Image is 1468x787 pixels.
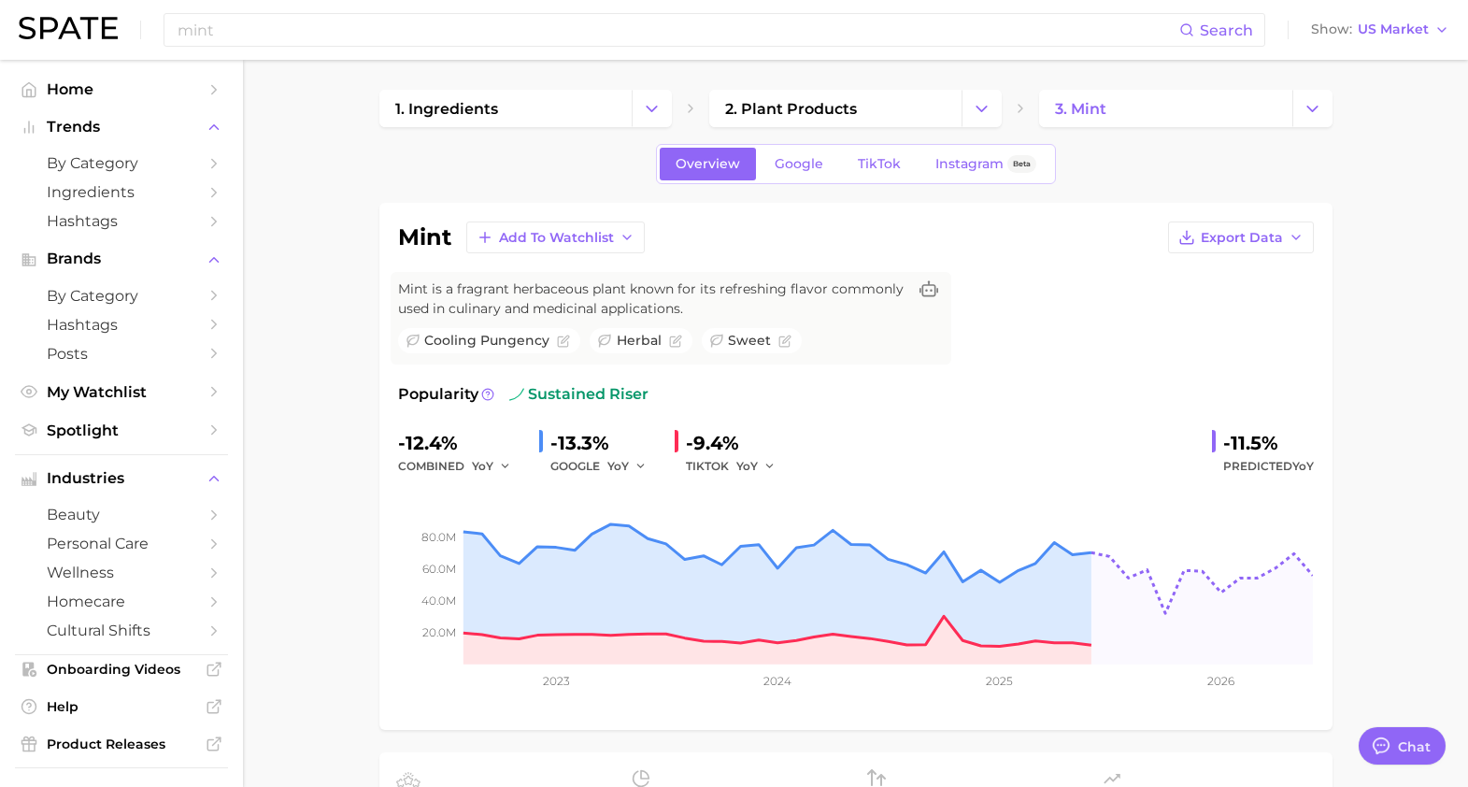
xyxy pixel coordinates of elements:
div: -9.4% [686,428,789,458]
button: Industries [15,465,228,493]
tspan: 2026 [1208,674,1235,688]
span: Ingredients [47,183,196,201]
div: TIKTOK [686,455,789,478]
a: homecare [15,587,228,616]
button: Change Category [1292,90,1333,127]
span: cooling pungency [424,331,549,351]
a: 1. ingredients [379,90,632,127]
button: Brands [15,245,228,273]
button: Trends [15,113,228,141]
button: Change Category [632,90,672,127]
input: Search here for a brand, industry, or ingredient [176,14,1179,46]
span: Industries [47,470,196,487]
span: 3. mint [1055,100,1106,118]
button: Flag as miscategorized or irrelevant [557,335,570,348]
button: Flag as miscategorized or irrelevant [669,335,682,348]
a: Home [15,75,228,104]
button: Export Data [1168,222,1314,253]
span: Posts [47,345,196,363]
a: Spotlight [15,416,228,445]
span: YoY [607,458,629,474]
a: InstagramBeta [919,148,1052,180]
div: -12.4% [398,428,524,458]
img: sustained riser [509,387,524,402]
a: by Category [15,281,228,310]
span: US Market [1358,24,1429,35]
span: Show [1311,24,1352,35]
span: wellness [47,564,196,581]
a: personal care [15,529,228,558]
button: ShowUS Market [1306,18,1454,42]
span: Beta [1013,156,1031,172]
a: My Watchlist [15,378,228,407]
span: herbal [617,331,662,351]
span: Brands [47,250,196,267]
span: Search [1200,21,1253,39]
span: beauty [47,506,196,523]
span: Google [775,156,823,172]
a: Product Releases [15,730,228,758]
span: YoY [736,458,758,474]
span: by Category [47,154,196,172]
a: Hashtags [15,207,228,236]
span: by Category [47,287,196,305]
a: beauty [15,500,228,529]
span: Instagram [935,156,1004,172]
button: YoY [736,455,777,478]
a: cultural shifts [15,616,228,645]
span: Export Data [1201,230,1283,246]
span: Help [47,698,196,715]
span: Mint is a fragrant herbaceous plant known for its refreshing flavor commonly used in culinary and... [398,279,906,319]
img: SPATE [19,17,118,39]
span: cultural shifts [47,622,196,639]
a: 2. plant products [709,90,962,127]
div: combined [398,455,524,478]
tspan: 2025 [987,674,1014,688]
a: TikTok [842,148,917,180]
span: Popularity [398,383,478,406]
span: Overview [676,156,740,172]
h1: mint [398,226,451,249]
span: TikTok [858,156,901,172]
span: YoY [1292,459,1314,473]
a: by Category [15,149,228,178]
a: 3. mint [1039,90,1291,127]
button: Change Category [962,90,1002,127]
a: Google [759,148,839,180]
span: homecare [47,593,196,610]
div: GOOGLE [550,455,660,478]
span: Home [47,80,196,98]
div: -11.5% [1223,428,1314,458]
a: Onboarding Videos [15,655,228,683]
span: 2. plant products [725,100,857,118]
span: personal care [47,535,196,552]
span: Predicted [1223,455,1314,478]
span: sweet [728,331,771,351]
button: Flag as miscategorized or irrelevant [778,335,791,348]
a: wellness [15,558,228,587]
a: Help [15,693,228,721]
button: YoY [472,455,512,478]
a: Posts [15,339,228,368]
button: YoY [607,455,648,478]
span: sustained riser [509,383,648,406]
a: Ingredients [15,178,228,207]
div: -13.3% [550,428,660,458]
a: Hashtags [15,310,228,339]
span: YoY [472,458,493,474]
span: Onboarding Videos [47,661,196,678]
span: 1. ingredients [395,100,498,118]
span: Product Releases [47,736,196,752]
span: Add to Watchlist [499,230,614,246]
span: Hashtags [47,212,196,230]
span: Spotlight [47,422,196,439]
a: Overview [660,148,756,180]
tspan: 2023 [542,674,569,688]
span: Trends [47,119,196,136]
tspan: 2024 [763,674,791,688]
span: My Watchlist [47,383,196,401]
span: Hashtags [47,316,196,334]
button: Add to Watchlist [466,222,645,253]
